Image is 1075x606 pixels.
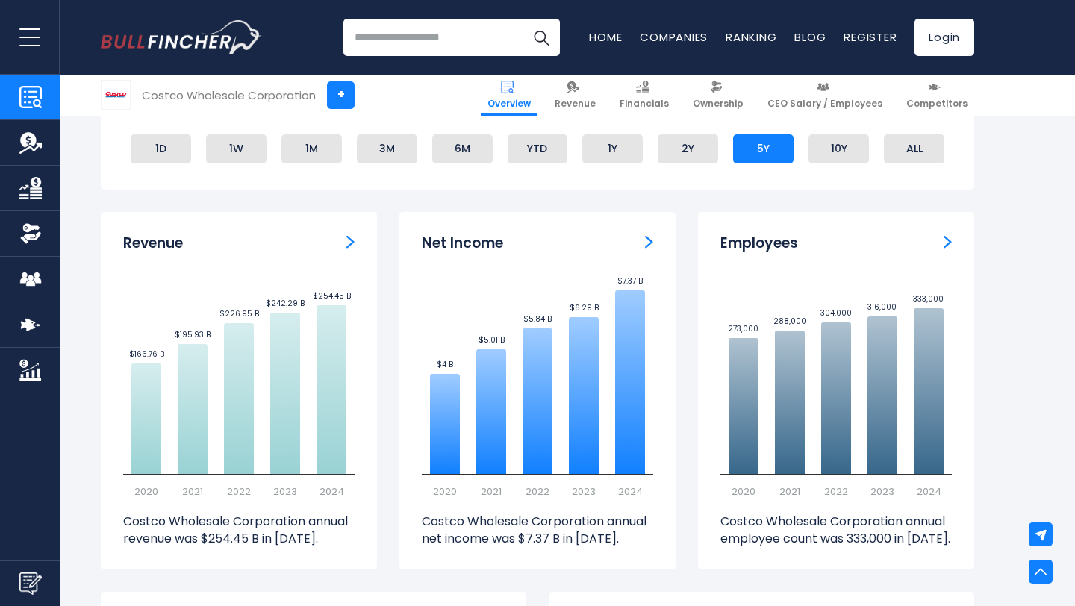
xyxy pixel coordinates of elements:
[548,75,602,116] a: Revenue
[779,484,800,499] text: 2021
[227,484,251,499] text: 2022
[422,513,653,547] p: Costco Wholesale Corporation annual net income was $7.37 B in [DATE].
[732,484,755,499] text: 2020
[313,290,351,302] text: $254.45 B
[824,484,848,499] text: 2022
[134,484,158,499] text: 2020
[728,323,758,334] text: 273,000
[726,29,776,45] a: Ranking
[479,334,505,346] text: $5.01 B
[481,484,502,499] text: 2021
[422,234,503,253] h3: Net Income
[794,29,826,45] a: Blog
[733,134,794,163] li: 5Y
[281,134,342,163] li: 1M
[555,98,596,110] span: Revenue
[884,134,944,163] li: ALL
[19,222,42,245] img: Ownership
[182,484,203,499] text: 2021
[720,513,952,547] p: Costco Wholesale Corporation annual employee count was 333,000 in [DATE].
[273,484,297,499] text: 2023
[101,20,261,54] a: Go to homepage
[767,98,882,110] span: CEO Salary / Employees
[433,484,457,499] text: 2020
[844,29,897,45] a: Register
[645,234,653,250] a: Net income
[913,293,944,304] text: 333,000
[658,134,718,163] li: 2Y
[102,81,130,109] img: COST logo
[914,19,974,56] a: Login
[101,20,262,54] img: Bullfincher logo
[432,134,493,163] li: 6M
[686,75,750,116] a: Ownership
[487,98,531,110] span: Overview
[761,75,889,116] a: CEO Salary / Employees
[620,98,669,110] span: Financials
[481,75,537,116] a: Overview
[589,29,622,45] a: Home
[944,234,952,250] a: Employees
[617,275,643,287] text: $7.37 B
[808,134,869,163] li: 10Y
[327,81,355,109] a: +
[523,19,560,56] button: Search
[266,298,305,309] text: $242.29 B
[820,307,852,319] text: 304,000
[346,234,355,250] a: Revenue
[508,134,568,163] li: YTD
[123,234,183,253] h3: Revenue
[357,134,417,163] li: 3M
[142,87,316,104] div: Costco Wholesale Corporation
[867,302,897,313] text: 316,000
[773,316,806,327] text: 288,000
[129,349,164,360] text: $166.76 B
[320,484,344,499] text: 2024
[570,302,599,313] text: $6.29 B
[906,98,967,110] span: Competitors
[206,134,267,163] li: 1W
[219,308,259,319] text: $226.95 B
[582,134,643,163] li: 1Y
[523,313,552,325] text: $5.84 B
[720,234,798,253] h3: Employees
[437,359,453,370] text: $4 B
[613,75,676,116] a: Financials
[526,484,549,499] text: 2022
[900,75,974,116] a: Competitors
[123,513,355,547] p: Costco Wholesale Corporation annual revenue was $254.45 B in [DATE].
[640,29,708,45] a: Companies
[131,134,191,163] li: 1D
[870,484,894,499] text: 2023
[693,98,744,110] span: Ownership
[917,484,941,499] text: 2024
[572,484,596,499] text: 2023
[618,484,643,499] text: 2024
[175,329,211,340] text: $195.93 B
